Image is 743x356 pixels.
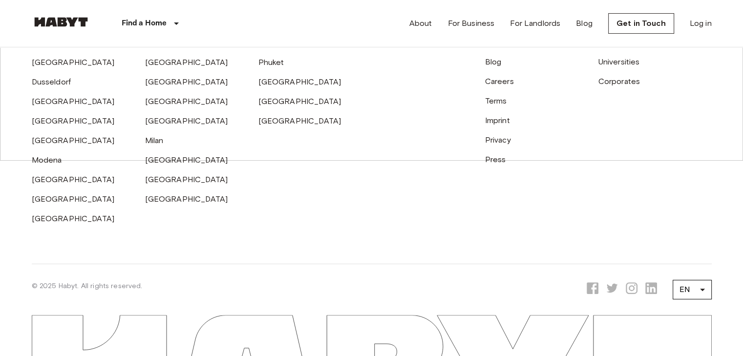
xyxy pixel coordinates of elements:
a: Blog [576,18,593,29]
a: [GEOGRAPHIC_DATA] [258,77,341,86]
a: Terms [485,96,507,105]
a: [GEOGRAPHIC_DATA] [32,194,115,204]
a: [GEOGRAPHIC_DATA] [32,58,115,67]
a: For Business [447,18,494,29]
a: Press [485,155,506,164]
a: [GEOGRAPHIC_DATA] [32,97,115,106]
a: About [409,18,432,29]
a: [GEOGRAPHIC_DATA] [145,155,228,165]
a: Universities [598,57,640,66]
a: Phuket [258,58,284,67]
a: [GEOGRAPHIC_DATA] [32,175,115,184]
a: [GEOGRAPHIC_DATA] [145,97,228,106]
a: [GEOGRAPHIC_DATA] [32,116,115,126]
a: Blog [485,57,502,66]
a: [GEOGRAPHIC_DATA] [145,175,228,184]
a: [GEOGRAPHIC_DATA] [145,58,228,67]
a: [GEOGRAPHIC_DATA] [258,116,341,126]
a: [GEOGRAPHIC_DATA] [145,194,228,204]
a: Get in Touch [608,13,674,34]
a: Dusseldorf [32,77,71,86]
a: Careers [485,77,514,86]
img: Habyt [32,17,90,27]
a: Imprint [485,116,510,125]
a: [GEOGRAPHIC_DATA] [145,77,228,86]
a: Privacy [485,135,511,145]
a: [GEOGRAPHIC_DATA] [32,214,115,223]
a: [GEOGRAPHIC_DATA] [32,136,115,145]
span: © 2025 Habyt. All rights reserved. [32,282,143,290]
a: Modena [32,155,62,165]
a: For Landlords [510,18,560,29]
a: [GEOGRAPHIC_DATA] [145,116,228,126]
a: [GEOGRAPHIC_DATA] [258,97,341,106]
a: Log in [690,18,712,29]
a: Corporates [598,77,640,86]
p: Find a Home [122,18,167,29]
a: Milan [145,136,164,145]
div: EN [673,276,712,303]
